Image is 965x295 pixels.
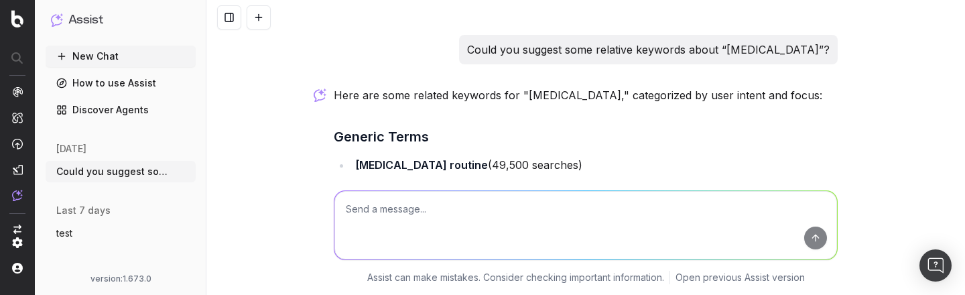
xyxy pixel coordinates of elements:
[46,223,196,244] button: test
[351,156,838,174] li: (49,500 searches)
[919,249,952,282] div: Open Intercom Messenger
[56,142,86,156] span: [DATE]
[46,99,196,121] a: Discover Agents
[467,40,830,59] p: Could you suggest some relative keywords about “[MEDICAL_DATA]”?
[56,204,111,217] span: last 7 days
[46,46,196,67] button: New Chat
[46,72,196,94] a: How to use Assist
[13,225,21,234] img: Switch project
[11,10,23,27] img: Botify logo
[12,263,23,274] img: My account
[51,274,190,284] div: version: 1.673.0
[12,86,23,97] img: Analytics
[12,237,23,248] img: Setting
[56,265,82,279] span: older
[46,161,196,182] button: Could you suggest some relative keywords
[51,13,63,26] img: Assist
[314,88,326,102] img: Botify assist logo
[12,190,23,201] img: Assist
[355,158,488,172] strong: [MEDICAL_DATA] routine
[334,126,838,147] h3: Generic Terms
[12,112,23,123] img: Intelligence
[12,164,23,175] img: Studio
[367,271,664,284] p: Assist can make mistakes. Consider checking important information.
[675,271,805,284] a: Open previous Assist version
[56,165,174,178] span: Could you suggest some relative keywords
[56,227,72,240] span: test
[51,11,190,29] button: Assist
[68,11,103,29] h1: Assist
[12,138,23,150] img: Activation
[334,86,838,105] p: Here are some related keywords for "[MEDICAL_DATA]," categorized by user intent and focus:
